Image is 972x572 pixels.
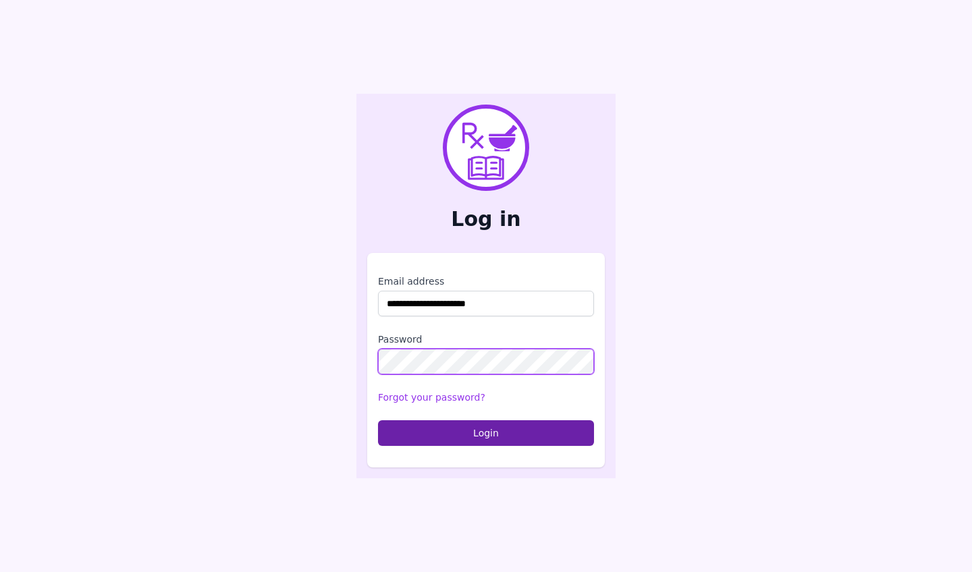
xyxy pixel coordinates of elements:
[367,207,605,231] h2: Log in
[378,392,485,403] a: Forgot your password?
[378,420,594,446] button: Login
[443,105,529,191] img: PharmXellence Logo
[378,333,594,346] label: Password
[378,275,594,288] label: Email address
